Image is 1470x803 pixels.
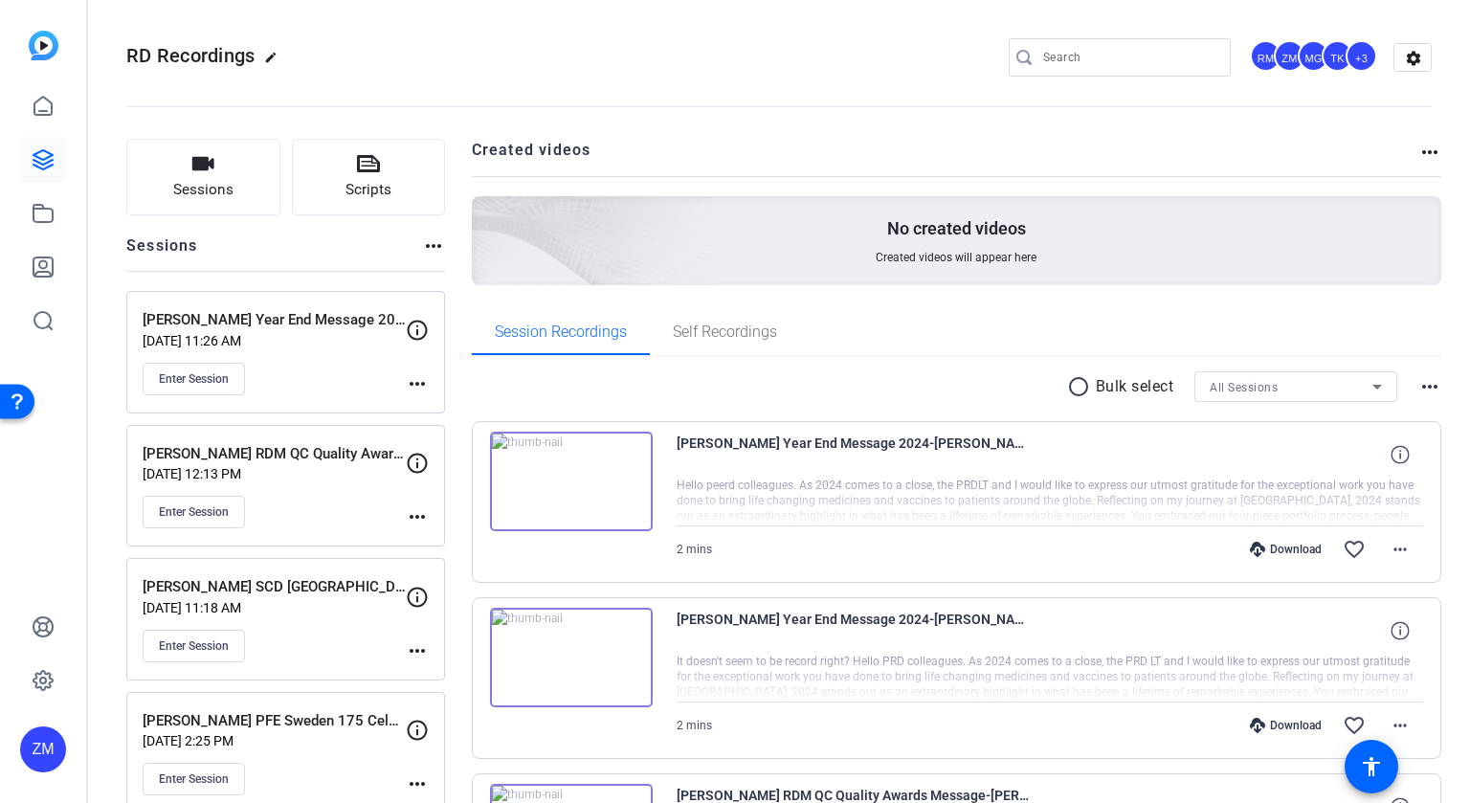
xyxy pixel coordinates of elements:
mat-icon: more_horiz [1418,375,1441,398]
mat-icon: more_horiz [406,505,429,528]
p: [PERSON_NAME] RDM QC Quality Awards Message [143,443,406,465]
img: Creted videos background [257,7,714,422]
div: MG [1298,40,1329,72]
span: 2 mins [677,719,712,732]
ngx-avatar: Zina Moratti [1274,40,1307,74]
div: TK [1322,40,1353,72]
mat-icon: more_horiz [406,772,429,795]
span: Session Recordings [495,324,627,340]
img: blue-gradient.svg [29,31,58,60]
mat-icon: more_horiz [1389,714,1412,737]
p: [DATE] 11:18 AM [143,600,406,615]
span: Enter Session [159,504,229,520]
p: [DATE] 2:25 PM [143,733,406,748]
button: Enter Session [143,763,245,795]
div: Download [1240,542,1331,557]
div: +3 [1346,40,1377,72]
button: Scripts [292,139,446,215]
p: [DATE] 11:26 AM [143,333,406,348]
mat-icon: favorite_border [1343,538,1366,561]
mat-icon: accessibility [1360,755,1383,778]
button: Enter Session [143,630,245,662]
ngx-avatar: Matthew Gervais [1298,40,1331,74]
span: Scripts [345,179,391,201]
span: All Sessions [1210,381,1278,394]
mat-icon: more_horiz [422,234,445,257]
mat-icon: more_horiz [1418,141,1441,164]
p: [DATE] 12:13 PM [143,466,406,481]
span: Sessions [173,179,234,201]
button: Enter Session [143,496,245,528]
p: [PERSON_NAME] PFE Sweden 175 Celebration [143,710,406,732]
mat-icon: favorite_border [1343,714,1366,737]
img: thumb-nail [490,432,653,531]
mat-icon: more_horiz [406,639,429,662]
span: Enter Session [159,771,229,787]
p: [PERSON_NAME] Year End Message 2024 [143,309,406,331]
span: Self Recordings [673,324,777,340]
div: ZM [1274,40,1305,72]
img: thumb-nail [490,608,653,707]
input: Search [1043,46,1215,69]
mat-icon: edit [264,51,287,74]
ngx-avatar: Tim Kless [1322,40,1355,74]
h2: Created videos [472,139,1419,176]
span: 2 mins [677,543,712,556]
span: [PERSON_NAME] Year End Message 2024-[PERSON_NAME]-iPad Pro 11-inch -M4- -WiFi-Cellular--[PERSON_N... [677,608,1031,654]
mat-icon: settings [1394,44,1433,73]
ngx-avatar: Robert Mulero [1250,40,1283,74]
mat-icon: radio_button_unchecked [1067,375,1096,398]
button: Sessions [126,139,280,215]
span: [PERSON_NAME] Year End Message 2024-[PERSON_NAME]-iPad Pro 11-inch -M4- -WiFi-Cellular--[PERSON_N... [677,432,1031,478]
p: No created videos [887,217,1026,240]
div: Download [1240,718,1331,733]
button: Enter Session [143,363,245,395]
span: Enter Session [159,371,229,387]
p: [PERSON_NAME] SCD [GEOGRAPHIC_DATA] Message [143,576,406,598]
div: ZM [20,726,66,772]
h2: Sessions [126,234,198,271]
span: Enter Session [159,638,229,654]
p: Bulk select [1096,375,1174,398]
div: RM [1250,40,1281,72]
span: Created videos will appear here [876,250,1036,265]
span: RD Recordings [126,44,255,67]
mat-icon: more_horiz [1389,538,1412,561]
mat-icon: more_horiz [406,372,429,395]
